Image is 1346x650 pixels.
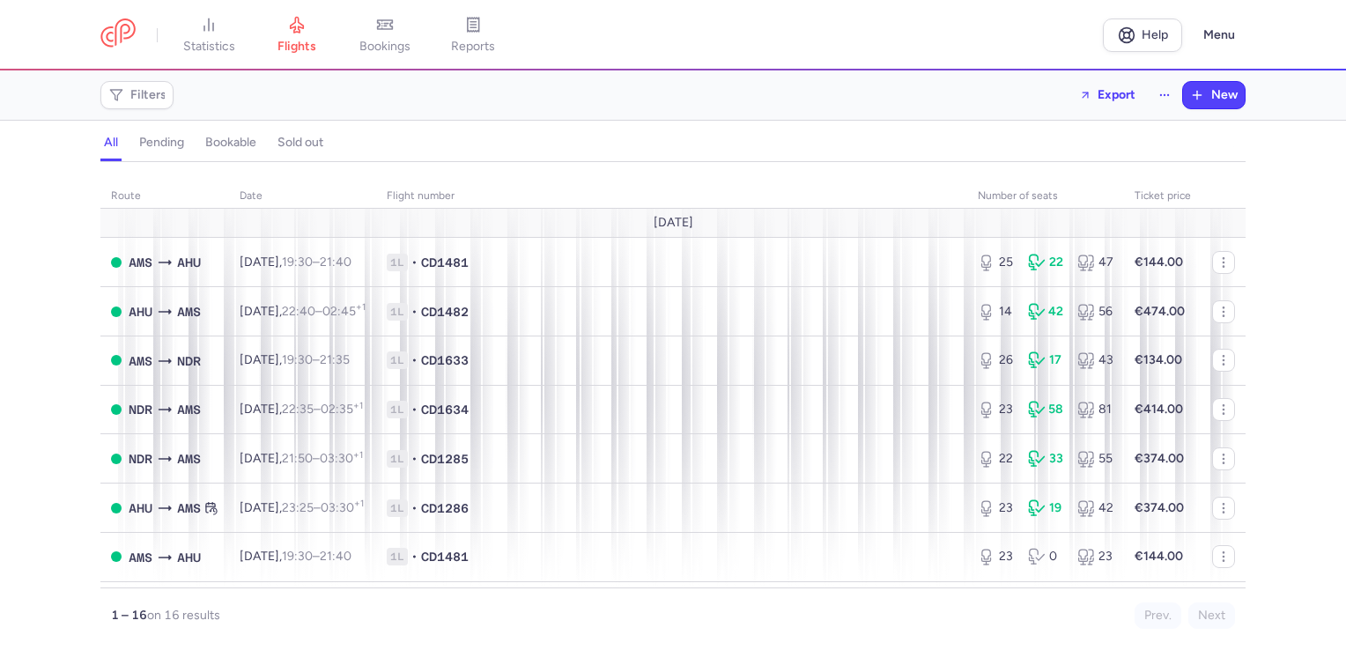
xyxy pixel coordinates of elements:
div: 22 [1028,254,1064,271]
sup: +1 [353,400,363,411]
span: AHU [177,548,201,567]
span: NDR [177,351,201,371]
span: • [411,450,418,468]
button: New [1183,82,1245,108]
div: 47 [1077,254,1113,271]
span: CD1482 [421,303,469,321]
div: 33 [1028,450,1064,468]
sup: +1 [354,498,364,509]
span: AMS [129,253,152,272]
strong: €374.00 [1135,451,1184,466]
span: [DATE], [240,549,351,564]
span: CD1286 [421,499,469,517]
span: [DATE] [654,216,693,230]
span: • [411,351,418,369]
time: 21:50 [282,451,313,466]
time: 23:25 [282,500,314,515]
th: route [100,183,229,210]
span: – [282,549,351,564]
span: [DATE], [240,451,363,466]
span: 1L [387,499,408,517]
span: • [411,548,418,565]
div: 55 [1077,450,1113,468]
div: 25 [978,254,1014,271]
th: date [229,183,376,210]
span: Help [1142,28,1168,41]
span: on 16 results [147,608,220,623]
time: 19:30 [282,255,313,270]
time: 19:30 [282,352,313,367]
a: reports [429,16,517,55]
div: 43 [1077,351,1113,369]
span: CD1634 [421,401,469,418]
strong: €414.00 [1135,402,1183,417]
span: bookings [359,39,410,55]
a: statistics [165,16,253,55]
span: flights [277,39,316,55]
span: AMS [129,351,152,371]
time: 22:35 [282,402,314,417]
div: 58 [1028,401,1064,418]
span: CD1285 [421,450,469,468]
span: 1L [387,254,408,271]
time: 03:30 [320,451,363,466]
button: Filters [101,82,173,108]
sup: +1 [353,449,363,461]
h4: pending [139,135,184,151]
a: Help [1103,18,1182,52]
span: – [282,451,363,466]
time: 21:40 [320,549,351,564]
strong: €474.00 [1135,304,1185,319]
span: AHU [177,253,201,272]
strong: €144.00 [1135,549,1183,564]
button: Next [1188,602,1235,629]
span: • [411,499,418,517]
span: [DATE], [240,255,351,270]
span: CD1481 [421,254,469,271]
span: – [282,500,364,515]
span: Filters [130,88,166,102]
span: 1L [387,303,408,321]
span: New [1211,88,1238,102]
div: 19 [1028,499,1064,517]
a: CitizenPlane red outlined logo [100,18,136,51]
span: AMS [177,449,201,469]
span: [DATE], [240,500,364,515]
span: 1L [387,548,408,565]
span: AMS [177,302,201,321]
th: Ticket price [1124,183,1202,210]
span: AMS [177,400,201,419]
time: 21:40 [320,255,351,270]
div: 42 [1077,499,1113,517]
span: NDR [129,449,152,469]
time: 03:30 [321,500,364,515]
span: 1L [387,450,408,468]
div: 56 [1077,303,1113,321]
span: • [411,401,418,418]
span: AHU [129,302,152,321]
div: 23 [978,499,1014,517]
strong: €134.00 [1135,352,1182,367]
span: – [282,255,351,270]
span: statistics [183,39,235,55]
span: AHU [129,499,152,518]
div: 81 [1077,401,1113,418]
span: – [282,304,366,319]
div: 23 [978,548,1014,565]
h4: sold out [277,135,323,151]
strong: €144.00 [1135,255,1183,270]
span: • [411,303,418,321]
sup: +1 [356,301,366,313]
button: Export [1068,81,1147,109]
span: [DATE], [240,304,366,319]
button: Prev. [1135,602,1181,629]
button: Menu [1193,18,1246,52]
time: 21:35 [320,352,350,367]
div: 23 [1077,548,1113,565]
a: bookings [341,16,429,55]
span: reports [451,39,495,55]
h4: bookable [205,135,256,151]
span: – [282,402,363,417]
span: AMS [177,499,201,518]
span: • [411,254,418,271]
